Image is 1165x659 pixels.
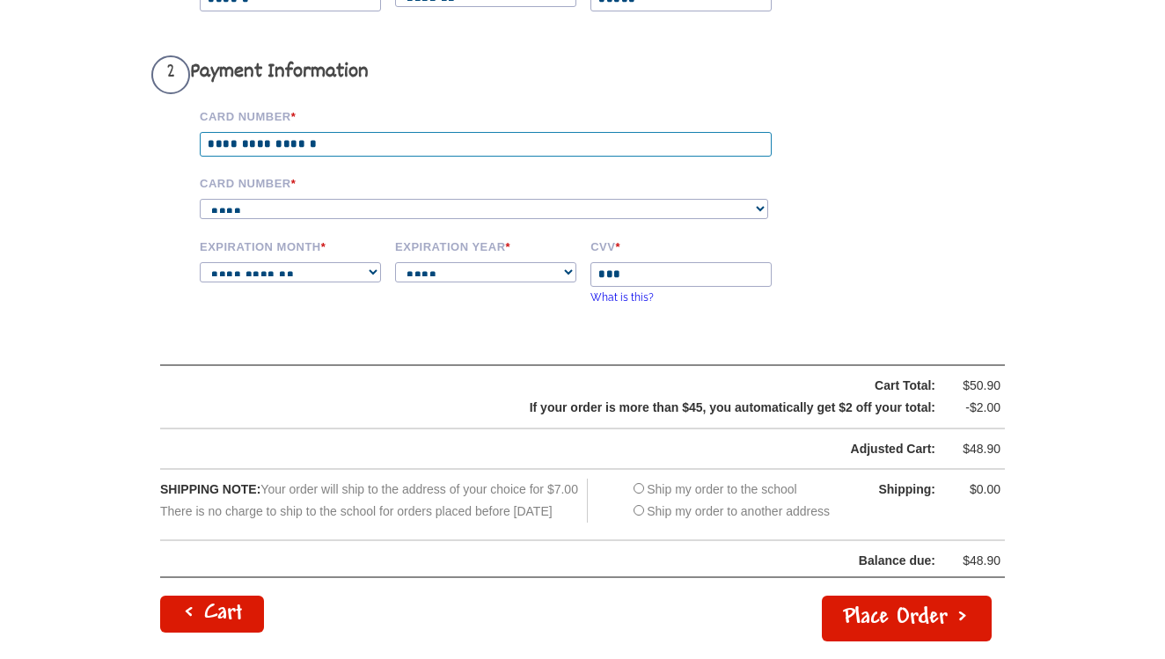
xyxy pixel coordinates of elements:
[200,174,798,190] label: Card Number
[948,438,1000,460] div: $48.90
[200,238,383,253] label: Expiration Month
[847,479,935,501] div: Shipping:
[629,479,830,523] div: Ship my order to the school Ship my order to another address
[151,55,190,94] span: 2
[160,596,264,633] a: < Cart
[948,479,1000,501] div: $0.00
[205,438,935,460] div: Adjusted Cart:
[590,291,654,304] a: What is this?
[200,107,798,123] label: Card Number
[948,550,1000,572] div: $48.90
[822,596,992,641] button: Place Order >
[948,375,1000,397] div: $50.90
[160,482,260,496] span: SHIPPING NOTE:
[948,397,1000,419] div: -$2.00
[205,375,935,397] div: Cart Total:
[160,479,588,523] div: Your order will ship to the address of your choice for $7.00 There is no charge to ship to the sc...
[151,55,798,94] h3: Payment Information
[395,238,578,253] label: Expiration Year
[590,238,773,253] label: CVV
[161,550,935,572] div: Balance due:
[205,397,935,419] div: If your order is more than $45, you automatically get $2 off your total:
